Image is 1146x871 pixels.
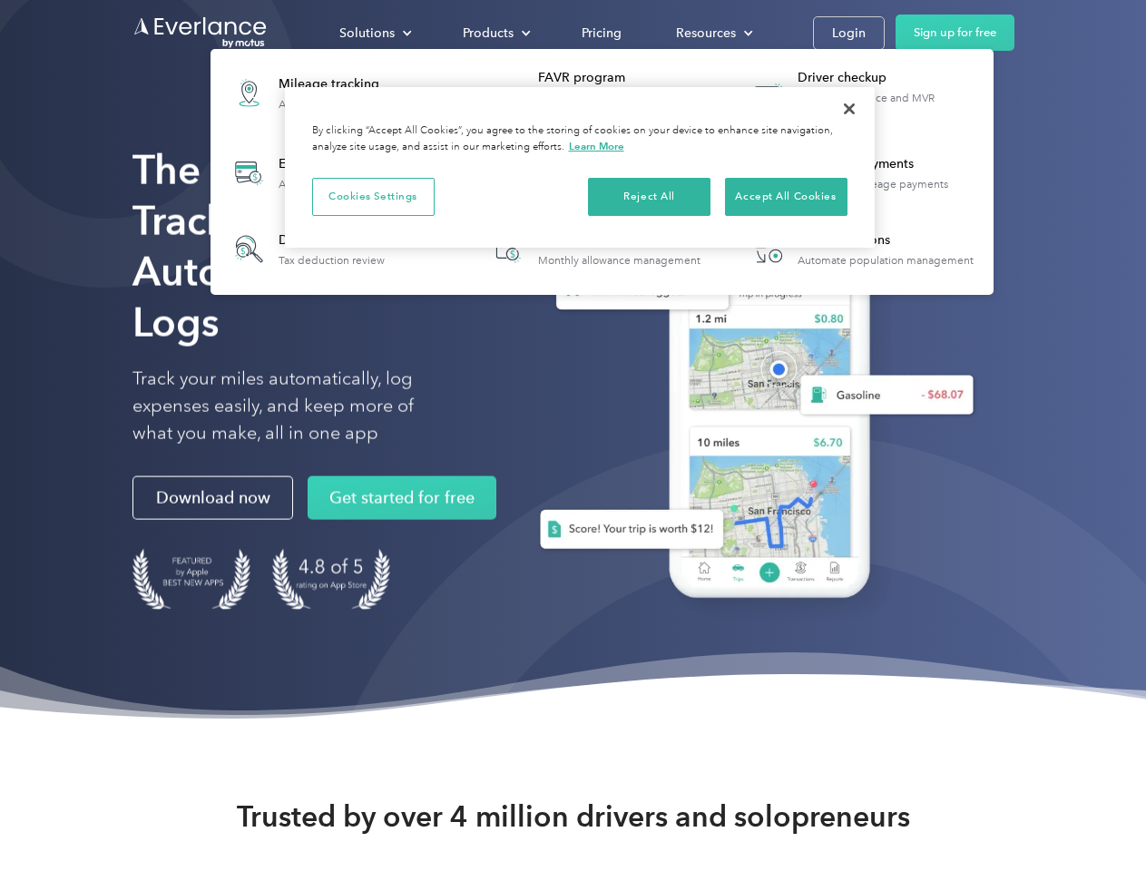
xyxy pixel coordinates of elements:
div: Mileage tracking [279,75,397,93]
div: FAVR program [538,69,724,87]
div: Driver checkup [798,69,984,87]
button: Accept All Cookies [725,178,847,216]
a: Pricing [563,17,640,49]
button: Cookies Settings [312,178,435,216]
div: Solutions [339,22,395,44]
a: Mileage trackingAutomatic mileage logs [220,60,406,126]
a: Download now [132,476,293,520]
a: Go to homepage [132,15,269,50]
a: Sign up for free [896,15,1014,51]
div: HR Integrations [798,231,974,250]
div: By clicking “Accept All Cookies”, you agree to the storing of cookies on your device to enhance s... [312,123,847,155]
a: FAVR programFixed & Variable Rate reimbursement design & management [479,60,725,126]
div: Automate population management [798,254,974,267]
div: Cookie banner [285,87,875,248]
img: 4.9 out of 5 stars on the app store [272,549,390,610]
div: Products [463,22,514,44]
img: Badge for Featured by Apple Best New Apps [132,549,250,610]
a: Accountable planMonthly allowance management [479,220,710,279]
img: Everlance, mileage tracker app, expense tracking app [511,172,988,625]
div: Monthly allowance management [538,254,700,267]
div: Pricing [582,22,622,44]
div: Deduction finder [279,231,385,250]
div: Solutions [321,17,426,49]
div: License, insurance and MVR verification [798,92,984,117]
div: Expense tracking [279,155,409,173]
a: Deduction finderTax deduction review [220,220,394,279]
div: Automatic transaction logs [279,178,409,191]
a: Expense trackingAutomatic transaction logs [220,140,418,206]
p: Track your miles automatically, log expenses easily, and keep more of what you make, all in one app [132,366,456,447]
div: Products [445,17,545,49]
div: Privacy [285,87,875,248]
button: Close [829,89,869,129]
button: Reject All [588,178,710,216]
a: Login [813,16,885,50]
div: Login [832,22,866,44]
a: Driver checkupLicense, insurance and MVR verification [739,60,984,126]
a: More information about your privacy, opens in a new tab [569,140,624,152]
div: Resources [676,22,736,44]
div: Automatic mileage logs [279,98,397,111]
nav: Products [211,49,994,295]
div: Resources [658,17,768,49]
a: Get started for free [308,476,496,520]
a: HR IntegrationsAutomate population management [739,220,983,279]
div: Tax deduction review [279,254,385,267]
strong: Trusted by over 4 million drivers and solopreneurs [237,798,910,835]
